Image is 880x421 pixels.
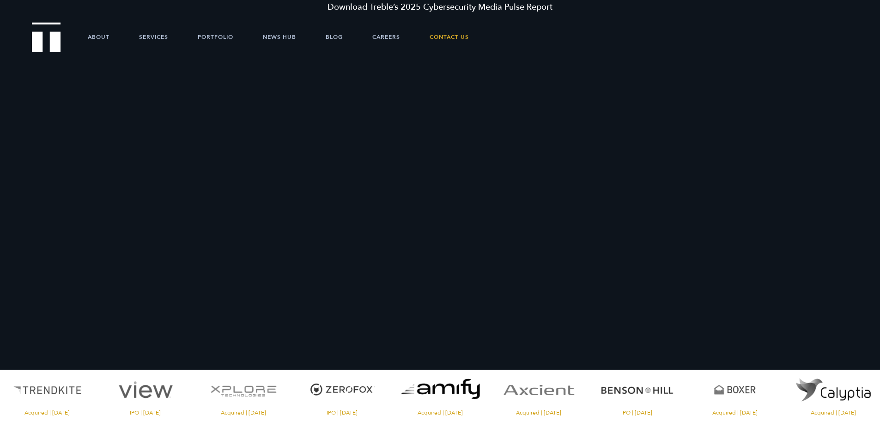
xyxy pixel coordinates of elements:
[590,370,684,415] a: Visit the Benson Hill website
[295,410,389,415] span: IPO | [DATE]
[430,23,469,51] a: Contact Us
[688,370,782,410] img: Boxer logo
[98,370,192,415] a: Visit the View website
[197,410,291,415] span: Acquired | [DATE]
[198,23,233,51] a: Portfolio
[372,23,400,51] a: Careers
[295,370,389,410] img: ZeroFox logo
[590,370,684,410] img: Benson Hill logo
[98,410,192,415] span: IPO | [DATE]
[295,370,389,415] a: Visit the ZeroFox website
[197,370,291,410] img: XPlore logo
[139,23,168,51] a: Services
[688,370,782,415] a: Visit the Boxer website
[263,23,296,51] a: News Hub
[393,410,487,415] span: Acquired | [DATE]
[688,410,782,415] span: Acquired | [DATE]
[32,22,61,52] img: Treble logo
[492,370,585,415] a: Visit the Axcient website
[197,370,291,415] a: Visit the XPlore website
[98,370,192,410] img: View logo
[88,23,109,51] a: About
[590,410,684,415] span: IPO | [DATE]
[393,370,487,415] a: Visit the website
[492,410,585,415] span: Acquired | [DATE]
[326,23,343,51] a: Blog
[492,370,585,410] img: Axcient logo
